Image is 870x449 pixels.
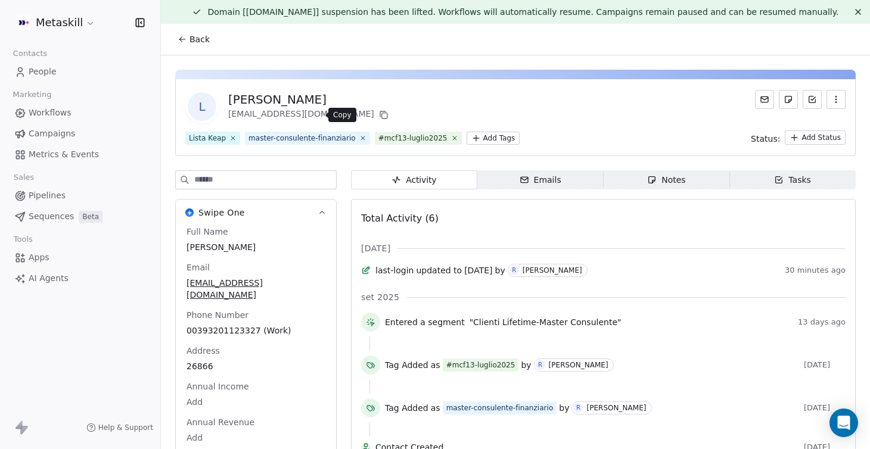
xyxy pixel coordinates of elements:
div: Lista Keap [189,133,226,144]
div: #mcf13-luglio2025 [378,133,448,144]
span: 26866 [187,360,325,372]
span: Marketing [8,86,57,104]
span: by [559,402,569,414]
div: Tasks [774,174,811,186]
span: Back [189,33,210,45]
img: Swipe One [185,208,194,217]
div: [PERSON_NAME] [228,91,391,108]
span: Full Name [184,226,231,238]
span: [EMAIL_ADDRESS][DOMAIN_NAME] [187,277,325,301]
span: Help & Support [98,423,153,432]
div: Emails [520,174,561,186]
a: People [10,62,151,82]
span: Campaigns [29,127,75,140]
a: SequencesBeta [10,207,151,226]
span: [DATE] [464,264,492,276]
span: Domain [[DOMAIN_NAME]] suspension has been lifted. Workflows will automatically resume. Campaigns... [207,7,838,17]
div: R [512,266,516,275]
div: R [576,403,580,413]
a: Pipelines [10,186,151,205]
p: Copy [333,110,352,120]
span: [DATE] [804,403,846,413]
span: updated to [416,264,462,276]
span: Entered a segment [385,316,465,328]
span: "Clienti Lifetime-Master Consulente" [470,316,622,328]
div: #mcf13-luglio2025 [446,360,515,370]
span: by [521,359,531,371]
span: [PERSON_NAME] [187,241,325,253]
span: Workflows [29,107,72,119]
div: [EMAIL_ADDRESS][DOMAIN_NAME] [228,108,391,122]
div: master-consulente-finanziario [446,403,554,413]
button: Metaskill [14,13,98,33]
div: master-consulente-finanziario [248,133,356,144]
img: AVATAR%20METASKILL%20-%20Colori%20Positivo.png [17,15,31,30]
span: as [431,359,440,371]
span: Status: [751,133,780,145]
span: Annual Income [184,381,251,392]
span: Address [184,345,222,357]
span: Beta [79,211,102,223]
div: Open Intercom Messenger [829,409,858,437]
div: R [538,360,542,370]
span: L [188,92,216,121]
div: [PERSON_NAME] [586,404,646,412]
a: AI Agents [10,269,151,288]
div: [PERSON_NAME] [523,266,582,275]
span: Pipelines [29,189,66,202]
span: Add [187,432,325,444]
button: Add Status [785,130,846,145]
span: Apps [29,251,49,264]
span: AI Agents [29,272,69,285]
span: Tag Added [385,359,428,371]
span: Annual Revenue [184,416,257,428]
a: Metrics & Events [10,145,151,164]
span: Contacts [8,45,52,63]
span: Total Activity (6) [361,213,439,224]
div: Notes [647,174,685,186]
span: Tools [8,230,38,248]
a: Help & Support [86,423,153,432]
span: [DATE] [804,360,846,370]
a: Apps [10,248,151,267]
span: Metrics & Events [29,148,99,161]
span: last-login [375,264,414,276]
span: Sales [8,169,39,186]
span: set 2025 [361,291,399,303]
span: People [29,66,57,78]
span: as [431,402,440,414]
span: 30 minutes ago [785,266,846,275]
span: Swipe One [198,207,245,219]
span: 13 days ago [798,317,846,327]
span: Email [184,261,212,273]
span: Phone Number [184,309,251,321]
a: Workflows [10,103,151,123]
span: by [495,264,505,276]
span: Sequences [29,210,74,223]
button: Add Tags [467,132,520,145]
a: Campaigns [10,124,151,144]
button: Back [170,29,217,50]
span: 00393201123327 (Work) [187,325,325,336]
span: [DATE] [361,242,390,254]
span: Tag Added [385,402,428,414]
button: Swipe OneSwipe One [176,199,336,226]
div: [PERSON_NAME] [549,361,608,369]
span: Add [187,396,325,408]
span: Metaskill [36,15,83,30]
